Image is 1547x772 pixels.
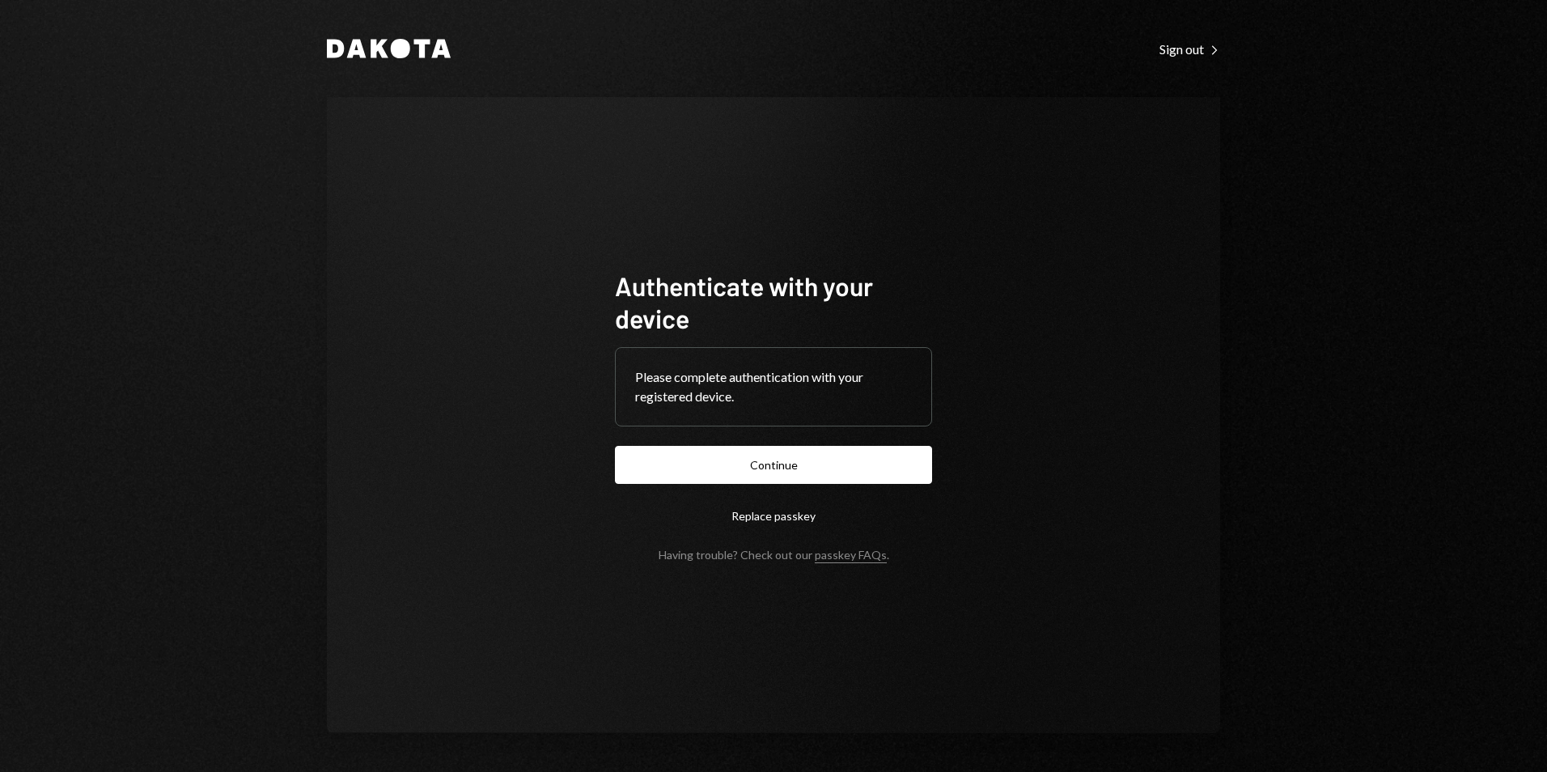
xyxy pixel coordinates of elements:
[1159,40,1220,57] a: Sign out
[615,446,932,484] button: Continue
[615,497,932,535] button: Replace passkey
[635,367,912,406] div: Please complete authentication with your registered device.
[659,548,889,562] div: Having trouble? Check out our .
[1159,41,1220,57] div: Sign out
[615,269,932,334] h1: Authenticate with your device
[815,548,887,563] a: passkey FAQs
